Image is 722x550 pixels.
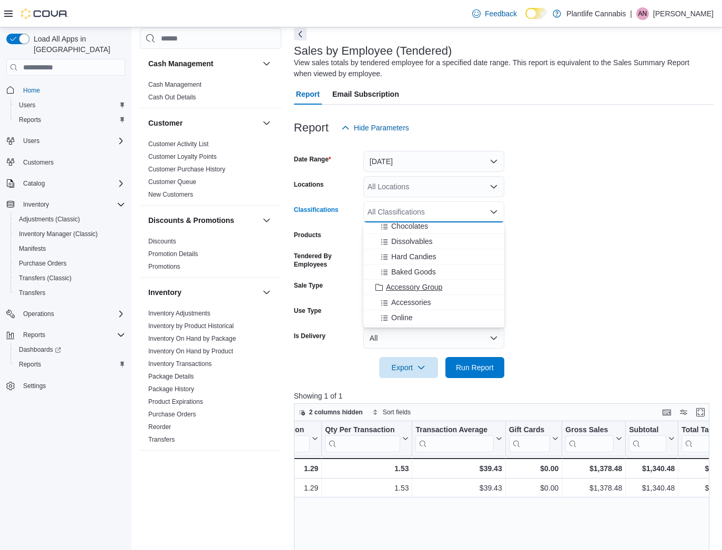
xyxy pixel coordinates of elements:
[23,331,45,339] span: Reports
[19,308,58,320] button: Operations
[148,385,194,393] span: Package History
[11,271,129,286] button: Transfers (Classic)
[148,310,210,317] a: Inventory Adjustments
[6,78,125,421] nav: Complex example
[148,238,176,245] a: Discounts
[325,425,409,452] button: Qty Per Transaction
[363,280,504,295] button: Accessory Group
[325,482,409,494] div: 1.53
[148,58,258,69] button: Cash Management
[630,7,632,20] p: |
[15,228,125,240] span: Inventory Manager (Classic)
[19,84,44,97] a: Home
[140,307,281,450] div: Inventory
[294,231,321,239] label: Products
[260,214,273,227] button: Discounts & Promotions
[694,406,707,419] button: Enter fullscreen
[148,165,226,174] span: Customer Purchase History
[148,81,201,88] a: Cash Management
[294,406,367,419] button: 2 columns hidden
[566,7,626,20] p: Plantlife Cannabis
[294,281,323,290] label: Sale Type
[19,177,125,190] span: Catalog
[19,135,125,147] span: Users
[490,208,498,216] button: Close list of options
[19,259,67,268] span: Purchase Orders
[653,7,714,20] p: [PERSON_NAME]
[15,114,45,126] a: Reports
[148,94,196,101] a: Cash Out Details
[15,287,125,299] span: Transfers
[325,425,400,452] div: Qty Per Transaction
[490,182,498,191] button: Open list of options
[19,245,46,253] span: Manifests
[140,78,281,108] div: Cash Management
[19,83,125,96] span: Home
[148,287,181,298] h3: Inventory
[2,197,129,212] button: Inventory
[148,215,234,226] h3: Discounts & Promotions
[19,177,49,190] button: Catalog
[354,123,409,133] span: Hide Parameters
[509,425,558,452] button: Gift Cards
[19,230,98,238] span: Inventory Manager (Classic)
[294,121,329,134] h3: Report
[148,347,233,355] span: Inventory On Hand by Product
[148,460,258,471] button: Loyalty
[19,274,72,282] span: Transfers (Classic)
[23,86,40,95] span: Home
[148,153,217,160] a: Customer Loyalty Points
[415,425,502,452] button: Transaction Average
[391,221,428,231] span: Chocolates
[11,212,129,227] button: Adjustments (Classic)
[629,425,666,452] div: Subtotal
[148,190,193,199] span: New Customers
[565,425,614,435] div: Gross Sales
[15,343,65,356] a: Dashboards
[636,7,649,20] div: Aditya Nicolis
[19,135,44,147] button: Users
[363,295,504,310] button: Accessories
[638,7,647,20] span: AN
[148,410,196,419] span: Purchase Orders
[15,213,84,226] a: Adjustments (Classic)
[15,272,76,284] a: Transfers (Classic)
[11,113,129,127] button: Reports
[227,425,310,435] div: Items Per Transaction
[148,262,180,271] span: Promotions
[445,357,504,378] button: Run Report
[15,358,125,371] span: Reports
[148,322,234,330] a: Inventory by Product Historical
[2,134,129,148] button: Users
[19,360,41,369] span: Reports
[391,312,412,323] span: Online
[15,358,45,371] a: Reports
[15,114,125,126] span: Reports
[15,228,102,240] a: Inventory Manager (Classic)
[337,117,413,138] button: Hide Parameters
[19,156,125,169] span: Customers
[19,116,41,124] span: Reports
[29,34,125,55] span: Load All Apps in [GEOGRAPHIC_DATA]
[565,462,622,475] div: $1,378.48
[677,406,690,419] button: Display options
[148,335,236,342] a: Inventory On Hand by Package
[11,342,129,357] a: Dashboards
[2,82,129,97] button: Home
[415,425,493,452] div: Transaction Average
[148,423,171,431] a: Reorder
[363,325,504,341] button: Storz & Bickel
[363,151,504,172] button: [DATE]
[148,398,203,406] span: Product Expirations
[148,237,176,246] span: Discounts
[19,345,61,354] span: Dashboards
[15,272,125,284] span: Transfers (Classic)
[391,297,431,308] span: Accessories
[629,425,666,435] div: Subtotal
[19,215,80,223] span: Adjustments (Classic)
[148,372,194,381] span: Package Details
[148,58,213,69] h3: Cash Management
[148,152,217,161] span: Customer Loyalty Points
[383,408,411,416] span: Sort fields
